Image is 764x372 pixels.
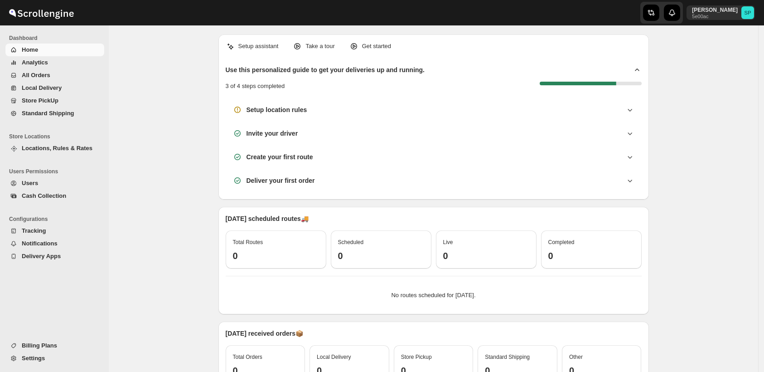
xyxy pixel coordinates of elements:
h3: 0 [548,250,634,261]
p: 3 of 4 steps completed [226,82,285,91]
h3: 0 [233,250,319,261]
span: Cash Collection [22,192,66,199]
span: Notifications [22,240,58,247]
h3: 0 [443,250,529,261]
span: Settings [22,355,45,362]
span: Completed [548,239,575,245]
p: [PERSON_NAME] [692,6,738,14]
p: No routes scheduled for [DATE]. [233,291,634,300]
span: Local Delivery [317,354,351,360]
span: Standard Shipping [22,110,74,117]
button: Notifications [5,237,104,250]
span: Other [569,354,583,360]
button: Settings [5,352,104,365]
span: Total Orders [233,354,262,360]
span: All Orders [22,72,50,78]
span: Store Locations [9,133,104,140]
span: Sulakshana Pundle [741,6,754,19]
span: Configurations [9,215,104,223]
text: SP [745,10,751,15]
h3: 0 [338,250,424,261]
img: ScrollEngine [7,1,75,24]
span: Standard Shipping [485,354,530,360]
span: Scheduled [338,239,364,245]
p: [DATE] scheduled routes 🚚 [226,214,642,223]
span: Live [443,239,453,245]
span: Delivery Apps [22,253,61,259]
span: Users Permissions [9,168,104,175]
button: Cash Collection [5,190,104,202]
p: Setup assistant [238,42,279,51]
button: Locations, Rules & Rates [5,142,104,155]
h2: Use this personalized guide to get your deliveries up and running. [226,65,425,74]
h3: Create your first route [247,152,313,162]
span: Total Routes [233,239,263,245]
button: Users [5,177,104,190]
h3: Deliver your first order [247,176,315,185]
button: Home [5,44,104,56]
span: Locations, Rules & Rates [22,145,92,152]
span: Analytics [22,59,48,66]
button: All Orders [5,69,104,82]
button: Delivery Apps [5,250,104,263]
p: Take a tour [305,42,334,51]
p: 5e00ac [692,14,738,19]
p: Get started [362,42,391,51]
span: Local Delivery [22,84,62,91]
span: Dashboard [9,34,104,42]
h3: Invite your driver [247,129,298,138]
button: User menu [687,5,755,20]
span: Users [22,180,38,186]
span: Billing Plans [22,342,57,349]
span: Store PickUp [22,97,58,104]
span: Home [22,46,38,53]
button: Analytics [5,56,104,69]
button: Billing Plans [5,339,104,352]
span: Tracking [22,227,46,234]
span: Store Pickup [401,354,432,360]
button: Tracking [5,225,104,237]
h3: Setup location rules [247,105,307,114]
p: [DATE] received orders 📦 [226,329,642,338]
